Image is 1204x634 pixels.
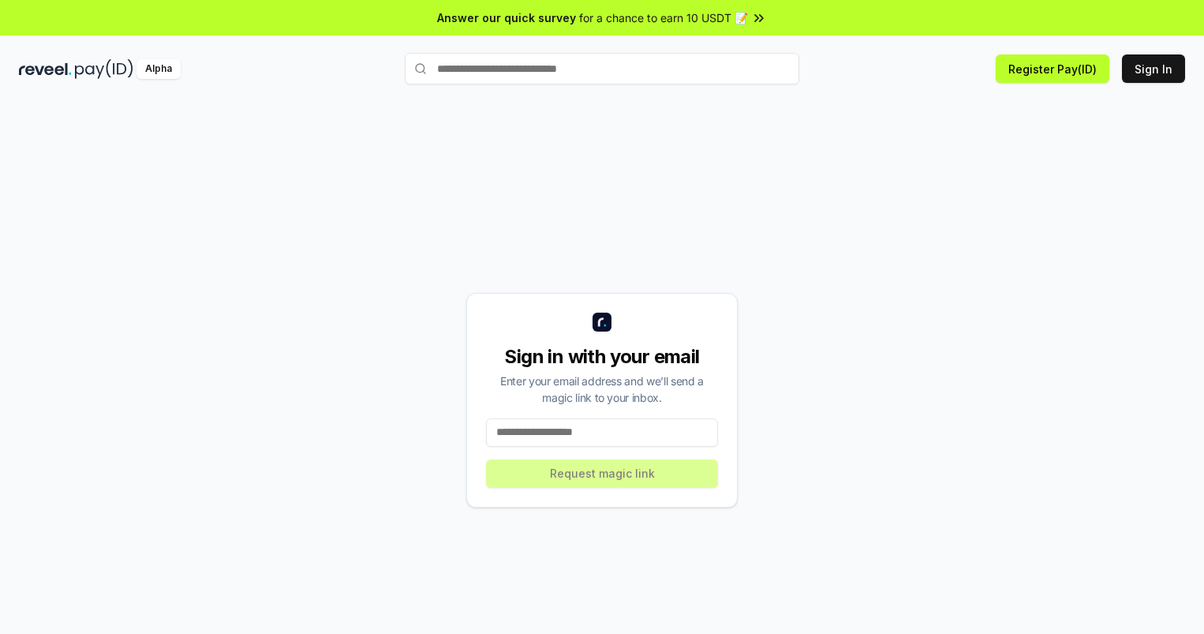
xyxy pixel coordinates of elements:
img: logo_small [593,313,611,332]
div: Enter your email address and we’ll send a magic link to your inbox. [486,373,718,406]
img: pay_id [75,59,133,79]
img: reveel_dark [19,59,72,79]
span: Answer our quick survey [437,9,576,26]
div: Alpha [136,59,181,79]
span: for a chance to earn 10 USDT 📝 [579,9,748,26]
button: Sign In [1122,54,1185,83]
button: Register Pay(ID) [996,54,1109,83]
div: Sign in with your email [486,344,718,370]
